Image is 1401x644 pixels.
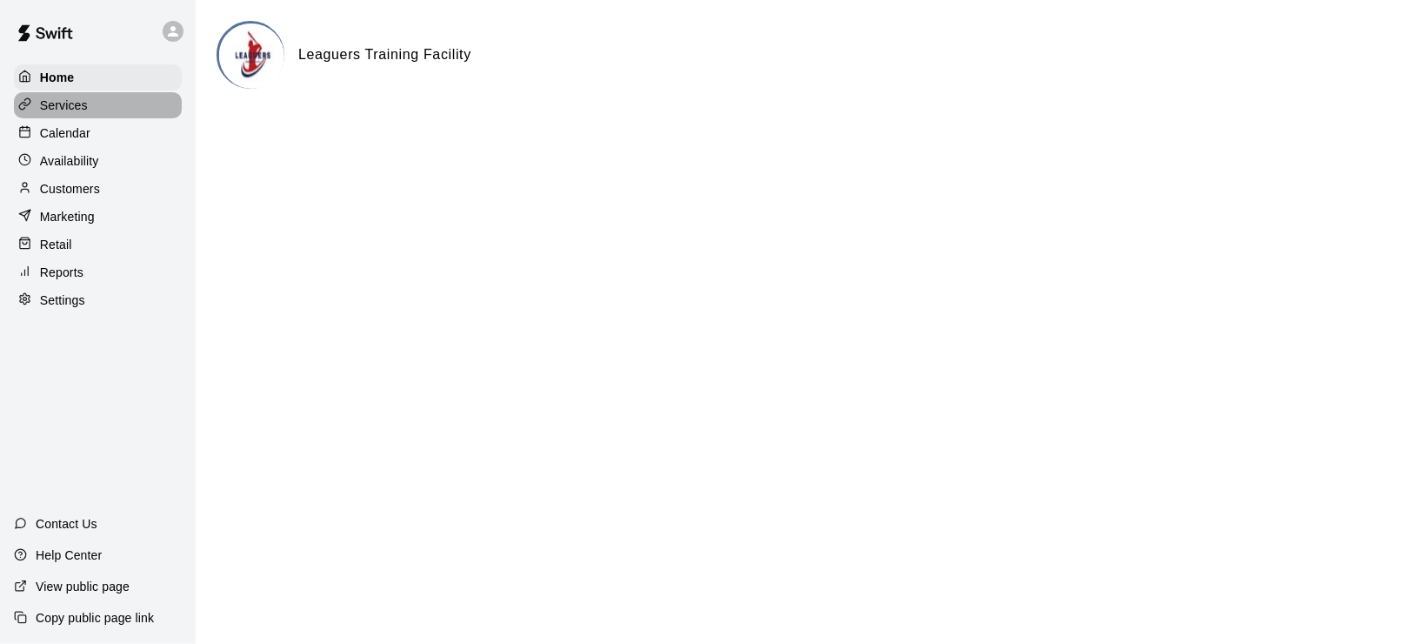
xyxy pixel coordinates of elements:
a: Services [14,92,182,118]
a: Customers [14,176,182,202]
p: Settings [40,292,85,309]
p: Retail [40,236,72,253]
p: Customers [40,180,100,198]
p: View public page [36,578,130,595]
a: Home [14,64,182,91]
a: Retail [14,231,182,258]
a: Settings [14,287,182,313]
p: Availability [40,152,99,170]
p: Help Center [36,547,102,564]
p: Home [40,69,75,86]
a: Availability [14,148,182,174]
p: Contact Us [36,515,97,533]
p: Reports [40,264,83,281]
img: Leaguers Training Facility logo [219,23,284,89]
a: Reports [14,259,182,285]
p: Marketing [40,208,95,225]
h6: Leaguers Training Facility [298,44,471,66]
a: Calendar [14,120,182,146]
p: Copy public page link [36,609,154,627]
p: Calendar [40,124,90,142]
a: Marketing [14,204,182,230]
p: Services [40,97,88,114]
